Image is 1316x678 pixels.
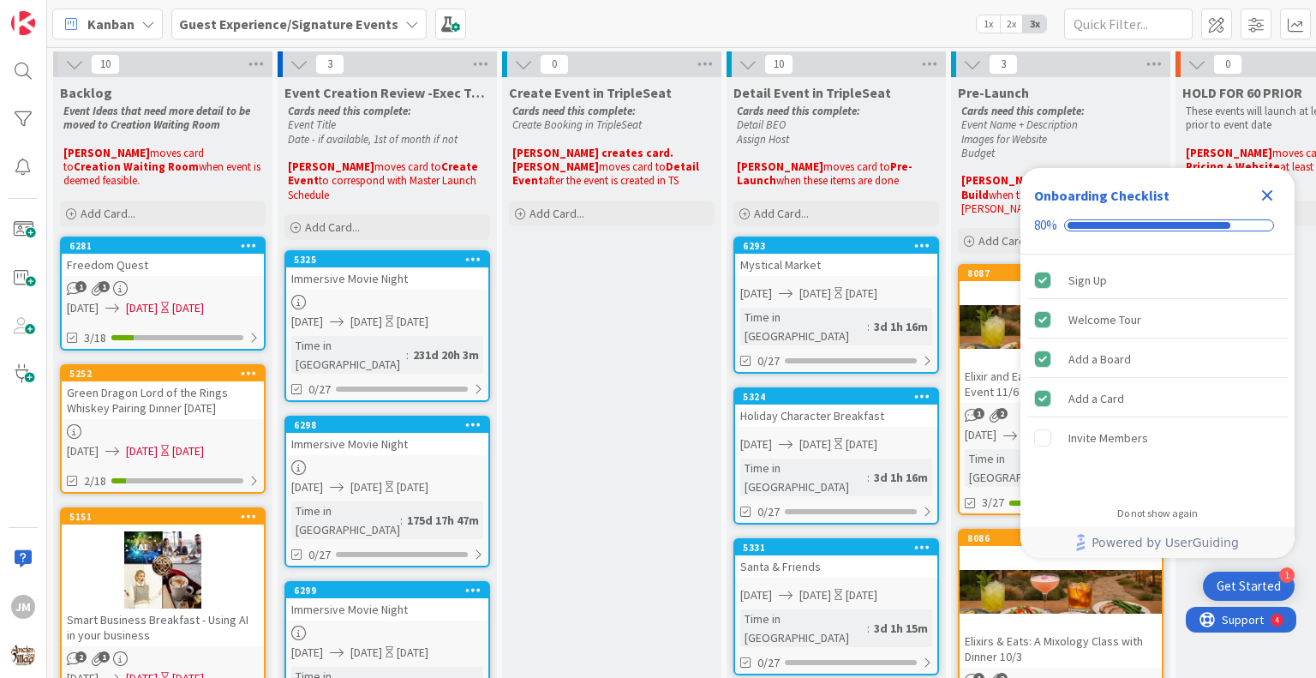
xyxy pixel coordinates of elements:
div: 8087 [960,266,1162,281]
span: [DATE] [126,299,158,317]
div: 1 [1279,567,1295,583]
img: avatar [11,643,35,667]
span: [DATE] [291,644,323,662]
div: 5324 [743,391,937,403]
div: 231d 20h 3m [409,345,483,364]
div: [DATE] [397,478,428,496]
em: Create Booking in TripleSeat [512,117,642,132]
div: [DATE] [846,586,877,604]
div: 6293Mystical Market [735,238,937,276]
span: [DATE] [740,435,772,453]
div: 5331 [735,540,937,555]
span: Pre-Launch [958,84,1029,101]
span: [DATE] [67,442,99,460]
div: Sign Up [1068,270,1107,291]
div: [DATE] [397,313,428,331]
div: 4 [89,7,93,21]
span: when these items are reviewed with [PERSON_NAME] and done [961,188,1152,216]
span: : [867,619,870,638]
strong: Create Event [288,159,481,188]
span: Powered by UserGuiding [1092,532,1239,553]
strong: [PERSON_NAME] creates card. [PERSON_NAME] [512,146,676,174]
div: 6299 [294,585,488,597]
div: Sign Up is complete. [1027,261,1288,299]
div: 5325 [294,254,488,266]
span: when these items are done [776,173,899,188]
div: Onboarding Checklist [1034,185,1169,206]
span: moves card to [599,159,666,174]
span: 2x [1000,15,1023,33]
span: Add Card... [529,206,584,221]
div: Get Started [1217,578,1281,595]
span: when event is deemed feasible. [63,159,263,188]
div: 8087 [967,267,1162,279]
strong: Detail Event [512,159,702,188]
a: 6281Freedom Quest[DATE][DATE][DATE]3/18 [60,237,266,351]
div: 6299Immersive Movie Night [286,583,488,621]
div: 5252 [69,368,264,380]
div: JM [11,595,35,619]
div: Time in [GEOGRAPHIC_DATA] [740,459,867,496]
span: 0/27 [757,503,780,521]
em: Event Title [288,117,336,132]
div: 5252Green Dragon Lord of the Rings Whiskey Pairing Dinner [DATE] [62,366,264,419]
em: Images for Website [961,132,1047,147]
div: 6298 [294,419,488,431]
div: 8086Elixirs & Eats: A Mixology Class with Dinner 10/3 [960,531,1162,668]
span: : [867,468,870,487]
em: Cards need this complete: [737,104,860,118]
em: Event Name + Description [961,117,1078,132]
div: Close Checklist [1253,182,1281,209]
span: Support [36,3,78,23]
div: 6281 [69,240,264,252]
a: 5324Holiday Character Breakfast[DATE][DATE][DATE]Time in [GEOGRAPHIC_DATA]:3d 1h 16m0/27 [733,387,939,525]
div: Immersive Movie Night [286,433,488,455]
div: Add a Board [1068,349,1131,369]
span: Detail Event in TripleSeat [733,84,891,101]
em: Budget [961,146,995,160]
span: [DATE] [126,442,158,460]
a: 5331Santa & Friends[DATE][DATE][DATE]Time in [GEOGRAPHIC_DATA]:3d 1h 15m0/27 [733,538,939,675]
span: 0/27 [757,654,780,672]
strong: Creation Waiting Room [74,159,199,174]
em: Cards need this complete: [961,104,1085,118]
div: 6298 [286,417,488,433]
div: Santa & Friends [735,555,937,578]
div: 5252 [62,366,264,381]
span: 10 [91,54,120,75]
span: 0/27 [757,352,780,370]
div: 6281 [62,238,264,254]
a: 5325Immersive Movie Night[DATE][DATE][DATE]Time in [GEOGRAPHIC_DATA]:231d 20h 3m0/27 [284,250,490,402]
a: 6298Immersive Movie Night[DATE][DATE][DATE]Time in [GEOGRAPHIC_DATA]:175d 17h 47m0/27 [284,416,490,567]
div: Footer [1020,527,1295,558]
strong: [PERSON_NAME] [288,159,374,174]
span: Event Creation Review -Exec Team [284,84,490,101]
div: Time in [GEOGRAPHIC_DATA] [291,501,400,539]
span: 3x [1023,15,1046,33]
span: moves card to [374,159,441,174]
strong: HOLD or Build [961,173,1161,201]
div: Add a Board is complete. [1027,340,1288,378]
div: 80% [1034,218,1057,233]
a: Powered by UserGuiding [1029,527,1286,558]
em: Event Ideas that need more detail to be moved to Creation Waiting Room [63,104,253,132]
span: [DATE] [350,644,382,662]
div: Time in [GEOGRAPHIC_DATA] [740,609,867,647]
span: [DATE] [291,478,323,496]
span: [DATE] [350,478,382,496]
a: 5252Green Dragon Lord of the Rings Whiskey Pairing Dinner [DATE][DATE][DATE][DATE]2/18 [60,364,266,494]
em: Cards need this complete: [288,104,411,118]
div: 5151Smart Business Breakfast - Using AI in your business [62,509,264,646]
span: [DATE] [799,586,831,604]
div: Elixirs & Eats: A Mixology Class with Dinner 10/3 [960,630,1162,668]
div: Welcome Tour is complete. [1027,301,1288,339]
div: Checklist Container [1020,168,1295,558]
div: [DATE] [172,299,204,317]
div: 3d 1h 15m [870,619,932,638]
div: Mystical Market [735,254,937,276]
div: 3d 1h 16m [870,317,932,336]
strong: [PERSON_NAME] [1186,146,1272,160]
a: 8087Elixir and Eats: Mixology and Dinner Event 11/6[DATE][DATE][DATE]Time in [GEOGRAPHIC_DATA]:1d... [958,264,1163,515]
div: Do not show again [1117,507,1198,520]
span: 2 [75,651,87,663]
